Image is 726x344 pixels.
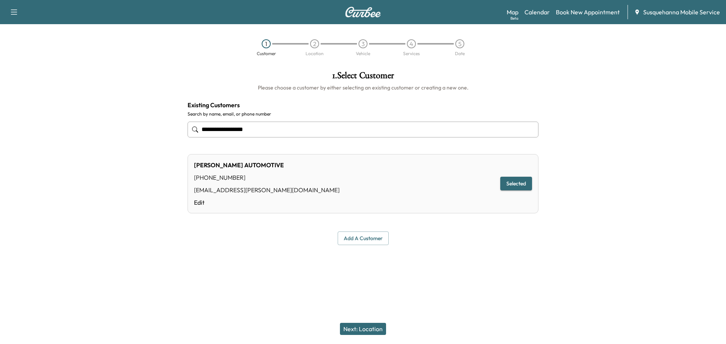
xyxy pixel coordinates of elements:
[194,160,340,170] div: [PERSON_NAME] AUTOMOTIVE
[310,39,319,48] div: 2
[188,111,538,117] label: Search by name, email, or phone number
[455,51,465,56] div: Date
[345,7,381,17] img: Curbee Logo
[188,84,538,91] h6: Please choose a customer by either selecting an existing customer or creating a new one.
[194,198,340,207] a: Edit
[338,231,389,245] button: Add a customer
[340,323,386,335] button: Next: Location
[306,51,324,56] div: Location
[194,173,340,182] div: [PHONE_NUMBER]
[188,71,538,84] h1: 1 . Select Customer
[500,177,532,191] button: Selected
[407,39,416,48] div: 4
[188,100,538,110] h4: Existing Customers
[358,39,368,48] div: 3
[510,15,518,21] div: Beta
[257,51,276,56] div: Customer
[643,8,720,17] span: Susquehanna Mobile Service
[403,51,420,56] div: Services
[524,8,550,17] a: Calendar
[507,8,518,17] a: MapBeta
[194,185,340,194] div: [EMAIL_ADDRESS][PERSON_NAME][DOMAIN_NAME]
[455,39,464,48] div: 5
[262,39,271,48] div: 1
[556,8,620,17] a: Book New Appointment
[356,51,370,56] div: Vehicle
